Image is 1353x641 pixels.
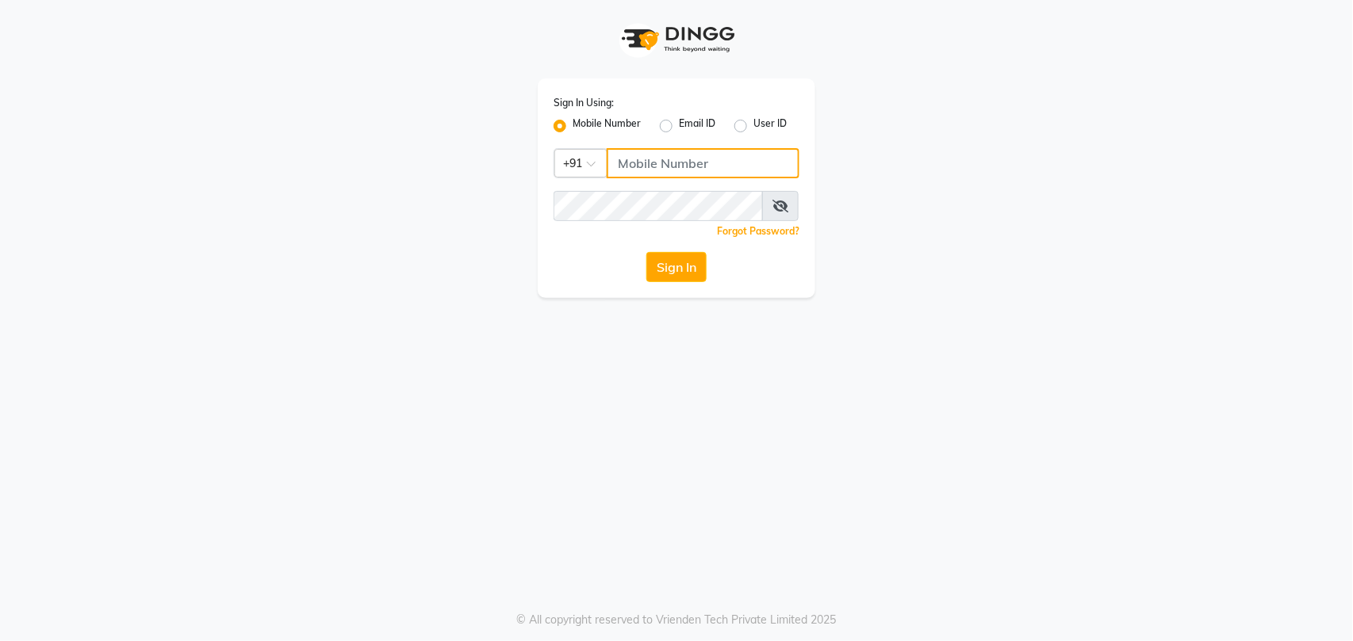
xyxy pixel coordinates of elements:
a: Forgot Password? [717,225,799,237]
img: logo1.svg [613,16,740,63]
label: Email ID [679,116,715,135]
label: Mobile Number [573,116,641,135]
button: Sign In [646,252,707,282]
input: Username [607,148,799,178]
input: Username [554,191,763,221]
label: Sign In Using: [554,96,614,110]
label: User ID [753,116,787,135]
